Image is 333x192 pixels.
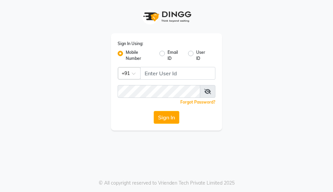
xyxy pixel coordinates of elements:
[180,100,215,105] a: Forgot Password?
[168,49,183,62] label: Email ID
[154,111,179,124] button: Sign In
[118,85,200,98] input: Username
[196,49,210,62] label: User ID
[140,7,193,27] img: logo1.svg
[118,41,143,47] label: Sign In Using:
[126,49,154,62] label: Mobile Number
[140,67,215,80] input: Username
